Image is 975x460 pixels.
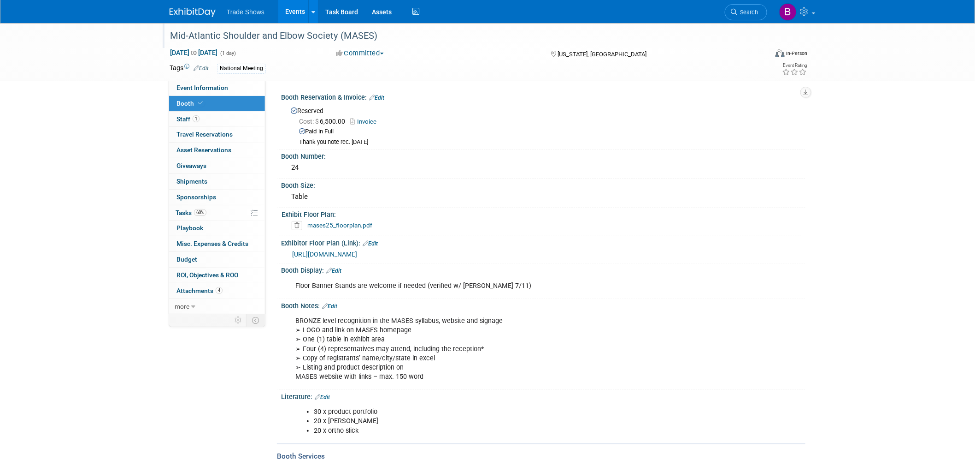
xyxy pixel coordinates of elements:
i: Booth reservation complete [198,101,203,106]
a: Playbook [169,221,265,236]
span: Event Information [176,84,228,91]
span: Misc. Expenses & Credits [176,240,248,247]
span: 60% [194,209,206,216]
span: to [189,49,198,56]
span: Attachments [176,287,223,294]
img: ExhibitDay [170,8,216,17]
a: Budget [169,252,265,267]
li: 30 x product portfolio [314,407,699,417]
a: Staff1 [169,112,265,127]
a: ROI, Objectives & ROO [169,268,265,283]
div: Booth Notes: [281,299,805,311]
div: Mid-Atlantic Shoulder and Elbow Society (MASES) [167,28,753,44]
a: Edit [315,394,330,400]
a: more [169,299,265,314]
td: Toggle Event Tabs [247,314,265,326]
div: Table [288,190,799,204]
a: Edit [194,65,209,72]
a: Edit [369,95,384,101]
span: Tasks [176,209,206,216]
span: 1 [193,115,200,122]
span: Search [737,9,758,16]
a: Giveaways [169,158,265,173]
span: Staff [176,115,200,123]
td: Personalize Event Tab Strip [230,314,247,326]
a: Misc. Expenses & Credits [169,236,265,251]
span: [DATE] [DATE] [170,48,218,57]
div: Booth Size: [281,179,805,190]
a: Edit [322,303,337,310]
a: Search [725,4,767,20]
div: Thank you note rec. [DATE] [299,138,799,146]
span: Trade Shows [227,8,264,16]
div: Booth Number: [281,149,805,161]
div: 24 [288,161,799,175]
span: Sponsorships [176,193,216,201]
li: 20 x ortho slick [314,426,699,436]
a: Tasks60% [169,205,265,221]
span: Shipments [176,178,207,185]
div: Exhibit Floor Plan: [282,208,801,219]
td: Tags [170,63,209,74]
a: Attachments4 [169,283,265,299]
a: [URL][DOMAIN_NAME] [292,251,357,258]
div: Floor Banner Stands are welcome if needed (verified w/ [PERSON_NAME] 7/11) [289,277,704,295]
span: Budget [176,256,197,263]
span: Travel Reservations [176,131,233,138]
div: Event Format [713,48,808,62]
div: Exhibitor Floor Plan (Link): [281,236,805,248]
span: [US_STATE], [GEOGRAPHIC_DATA] [558,51,646,58]
span: Playbook [176,224,203,232]
div: Event Rating [782,63,807,68]
div: Literature: [281,390,805,402]
a: Booth [169,96,265,111]
img: Becca Rensi [779,3,797,21]
a: Edit [363,240,378,247]
a: Edit [326,268,341,274]
a: Shipments [169,174,265,189]
div: Booth Display: [281,263,805,275]
img: Format-Inperson.png [775,49,785,57]
div: Booth Reservation & Invoice: [281,90,805,102]
a: Delete attachment? [292,222,306,229]
a: Sponsorships [169,190,265,205]
span: Cost: $ [299,118,320,125]
div: BRONZE level recognition in the MASES syllabus, website and signage ➢ LOGO and link on MASES home... [289,312,704,386]
button: Committed [333,48,388,58]
span: (1 day) [219,50,236,56]
span: ROI, Objectives & ROO [176,271,238,279]
li: 20 x [PERSON_NAME] [314,417,699,426]
a: Travel Reservations [169,127,265,142]
a: Asset Reservations [169,143,265,158]
a: mases25_floorplan.pdf [307,221,372,229]
span: Booth [176,100,205,107]
span: Giveaways [176,162,206,169]
span: 4 [216,287,223,294]
a: Invoice [350,118,381,125]
span: Asset Reservations [176,146,231,154]
div: National Meeting [217,64,266,73]
span: 6,500.00 [299,118,349,125]
div: In-Person [786,50,808,57]
a: Event Information [169,80,265,96]
div: Reserved [288,104,799,146]
div: Paid in Full [299,127,799,136]
span: more [175,303,189,310]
